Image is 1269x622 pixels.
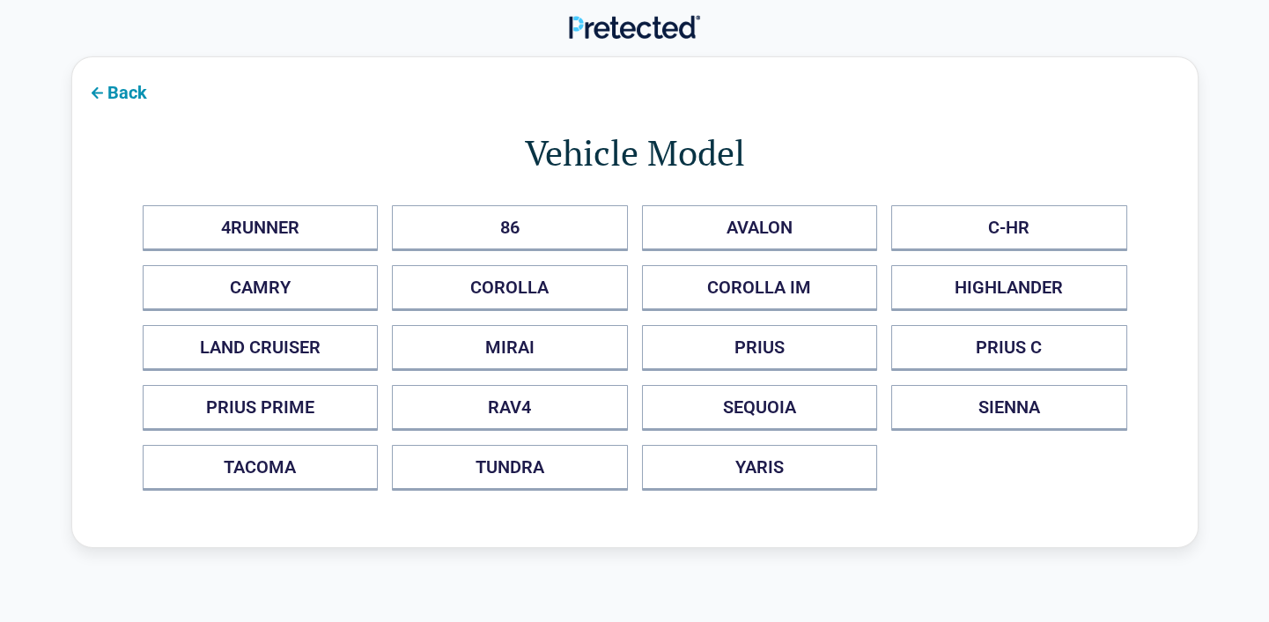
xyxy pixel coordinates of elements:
[642,205,878,251] button: AVALON
[642,385,878,431] button: SEQUOIA
[392,325,628,371] button: MIRAI
[143,385,379,431] button: PRIUS PRIME
[392,265,628,311] button: COROLLA
[392,445,628,491] button: TUNDRA
[642,445,878,491] button: YARIS
[891,325,1127,371] button: PRIUS C
[143,128,1127,177] h1: Vehicle Model
[143,205,379,251] button: 4RUNNER
[143,445,379,491] button: TACOMA
[891,385,1127,431] button: SIENNA
[143,265,379,311] button: CAMRY
[642,325,878,371] button: PRIUS
[891,205,1127,251] button: C-HR
[143,325,379,371] button: LAND CRUISER
[891,265,1127,311] button: HIGHLANDER
[642,265,878,311] button: COROLLA IM
[392,385,628,431] button: RAV4
[392,205,628,251] button: 86
[72,71,161,111] button: Back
